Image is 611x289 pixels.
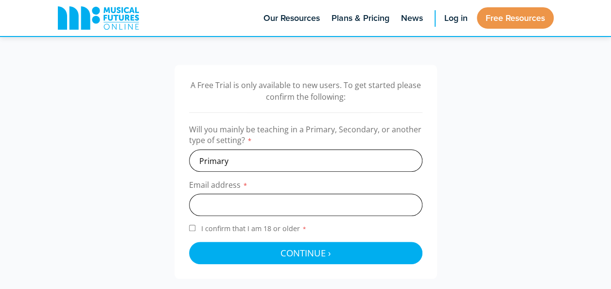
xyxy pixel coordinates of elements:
[477,7,554,29] a: Free Resources
[263,12,320,25] span: Our Resources
[189,180,422,194] label: Email address
[401,12,423,25] span: News
[199,224,309,233] span: I confirm that I am 18 or older
[189,79,422,103] p: A Free Trial is only available to new users. To get started please confirm the following:
[332,12,389,25] span: Plans & Pricing
[189,225,195,231] input: I confirm that I am 18 or older*
[189,124,422,149] label: Will you mainly be teaching in a Primary, Secondary, or another type of setting?
[280,247,331,259] span: Continue ›
[444,12,468,25] span: Log in
[189,242,422,264] button: Continue ›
